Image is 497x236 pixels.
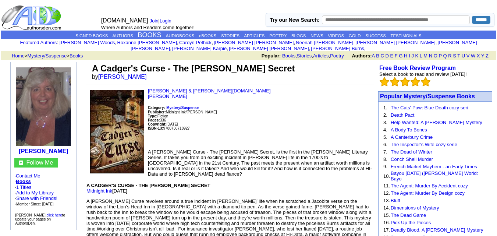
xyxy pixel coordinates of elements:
a: TESTIMONIALS [390,34,421,38]
img: 36010.jpg [90,90,144,173]
font: | [150,18,174,24]
a: Death Pact [391,112,414,118]
font: i [116,41,117,45]
b: Type: [148,114,157,118]
a: SIGNED BOOKS [75,34,108,38]
font: 17. [383,227,390,233]
a: Articles [313,53,329,59]
p: [DATE] [86,183,374,194]
b: ISBN-13: [148,126,163,130]
a: Q [443,53,447,59]
strong: A CADGER’S CURSE - THE [PERSON_NAME] SECRET [86,183,210,188]
font: [PERSON_NAME], to update your pages on AuthorsDen. [15,213,65,225]
a: M [423,53,427,59]
label: Try our New Search: [270,17,319,23]
font: by [92,74,152,80]
font: 14. [383,205,390,211]
font: i [213,41,214,45]
a: T [457,53,460,59]
a: Roxanne [PERSON_NAME] [117,40,177,45]
a: S [453,53,456,59]
a: Books [70,53,83,59]
a: Add to My Library [16,190,54,196]
font: [DATE] [166,122,178,126]
a: Bayou [DATE] ([PERSON_NAME] World: Bayo [391,170,478,182]
a: 1 Titles [16,184,31,190]
a: The Dead of Winter [391,149,432,155]
a: L [420,53,422,59]
b: Popular: [262,53,281,59]
a: Help Wanted: A [PERSON_NAME] Mystery [391,120,482,125]
a: Free Book Review Program [379,65,456,71]
font: · · · [15,190,57,207]
a: Z [486,53,489,59]
a: Follow Me [26,159,53,166]
a: Conch Shell Murder [391,156,433,162]
b: Pages: [148,118,160,122]
font: i [355,41,355,45]
a: H [404,53,407,59]
font: 336 [148,118,166,122]
b: Authors: [352,53,372,59]
font: Member Since: [DATE] [16,202,54,206]
a: Bluff [391,198,400,203]
a: [PERSON_NAME] [PERSON_NAME] [229,46,309,51]
a: VIDEOS [328,34,344,38]
a: U [462,53,465,59]
a: W [471,53,475,59]
a: Caroyn Pethick [179,40,212,45]
a: D [385,53,388,59]
a: X [477,53,480,59]
iframe: fb:like Facebook Social Plugin [148,136,332,143]
a: Mystery/Suspense [166,105,199,110]
a: Dimensions of Mystery [391,205,439,211]
a: Books [282,53,295,59]
font: 1. [383,105,387,110]
a: I [409,53,410,59]
a: A Body To Bones [391,127,427,133]
a: Join [150,18,159,24]
font: 8. [383,156,387,162]
b: Mystery/Suspense [166,106,199,110]
a: Contact Me [16,173,40,179]
a: Neenah [PERSON_NAME] [296,40,353,45]
a: G [399,53,402,59]
font: i [171,47,172,51]
a: Stories [297,53,312,59]
img: bigemptystars.png [421,77,430,87]
font: Popular Mystery/Suspense Books [380,93,475,99]
font: A [PERSON_NAME] Curse - The [PERSON_NAME] Secret, is the first in the [PERSON_NAME] Literary Seri... [148,149,372,177]
a: [PERSON_NAME] [PERSON_NAME] [131,40,477,51]
font: > > [9,53,83,59]
a: eBOOKS [199,34,216,38]
a: STORIES [221,34,239,38]
a: NEWS [310,34,323,38]
a: Y [481,53,484,59]
font: 6. [383,142,387,147]
a: Share with Friends! [16,196,57,201]
a: BOOKS [138,31,161,39]
img: bigemptystars.png [390,77,400,87]
font: i [178,41,179,45]
a: Featured Authors [20,40,57,45]
a: [PERSON_NAME] Karpie [172,46,227,51]
a: POETRY [269,34,287,38]
a: SUCCESS [365,34,386,38]
a: The Inspector’s Wife cozy serie [391,142,457,147]
font: 5. [383,134,387,140]
a: F [395,53,398,59]
a: P [439,53,441,59]
a: [PERSON_NAME] [98,74,147,80]
font: 9. [383,164,387,169]
font: 13. [383,198,390,203]
a: [PERSON_NAME] [PERSON_NAME] [214,40,294,45]
a: [PERSON_NAME] [19,148,68,154]
a: [PERSON_NAME] & [PERSON_NAME][DOMAIN_NAME] [148,88,271,94]
font: 9780738718927 [148,126,190,130]
a: R [448,53,451,59]
a: A Canterbury Crime [391,134,433,140]
a: Poetry [330,53,344,59]
a: N [429,53,432,59]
